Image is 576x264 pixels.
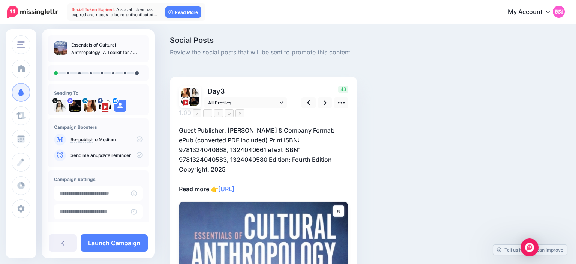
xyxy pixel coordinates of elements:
[54,100,66,112] img: tSvj_Osu-58146.jpg
[500,3,565,21] a: My Account
[170,36,497,44] span: Social Posts
[17,41,25,48] img: menu.png
[493,245,567,255] a: Tell us how we can improve
[69,100,81,112] img: 802740b3fb02512f-84599.jpg
[165,6,201,18] a: Read More
[179,125,348,194] p: Guest Publisher: [PERSON_NAME] & Company Format: ePub (converted PDF included) Print ISBN: 978132...
[54,177,142,182] h4: Campaign Settings
[204,86,288,97] p: Day
[99,100,111,112] img: 307443043_482319977280263_5046162966333289374_n-bsa149661.png
[204,97,287,108] a: All Profiles
[181,97,190,106] img: 307443043_482319977280263_5046162966333289374_n-bsa149661.png
[54,41,67,55] img: 1236a9328b0d658fffd4f563fa29623f_thumb.jpg
[208,99,278,107] span: All Profiles
[54,124,142,130] h4: Campaign Boosters
[7,6,58,18] img: Missinglettr
[170,48,497,57] span: Review the social posts that will be sent to promote this content.
[72,7,115,12] span: Social Token Expired.
[54,90,142,96] h4: Sending To
[72,7,157,17] span: A social token has expired and needs to be re-authenticated…
[181,88,190,97] img: 1537218439639-55706.png
[220,87,225,95] span: 3
[84,100,96,112] img: 1537218439639-55706.png
[70,137,93,143] a: Re-publish
[338,86,348,93] span: 43
[218,185,234,193] a: [URL]
[71,41,142,56] p: Essentials of Cultural Anthropology: A Toolkit for a Global Age, 4th Edition – ePub eBook
[190,97,199,106] img: 802740b3fb02512f-84599.jpg
[114,100,126,112] img: user_default_image.png
[190,88,199,97] img: tSvj_Osu-58146.jpg
[70,136,142,143] p: to Medium
[520,238,538,256] div: Open Intercom Messenger
[70,152,142,159] p: Send me an
[96,152,131,158] a: update reminder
